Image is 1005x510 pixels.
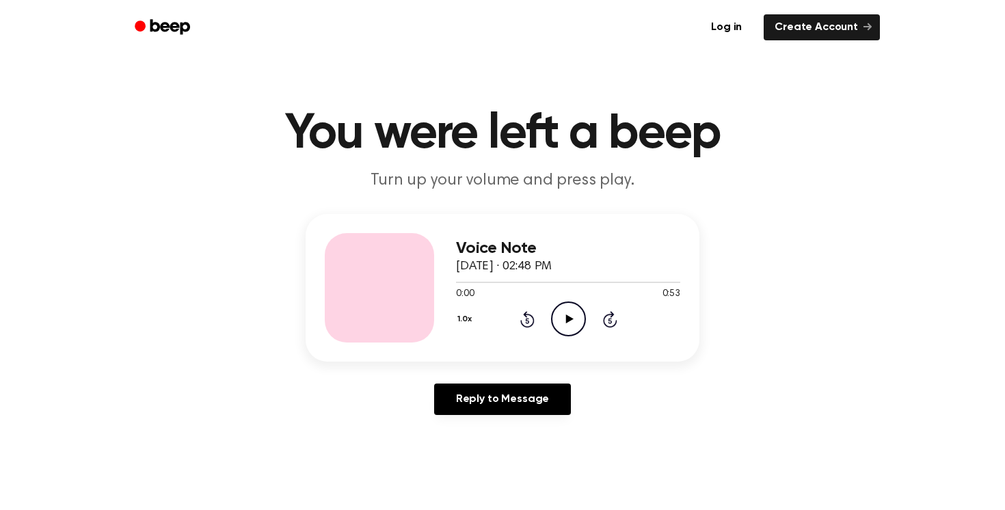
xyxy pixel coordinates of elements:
[125,14,202,41] a: Beep
[662,287,680,301] span: 0:53
[456,260,552,273] span: [DATE] · 02:48 PM
[697,12,755,43] a: Log in
[240,170,765,192] p: Turn up your volume and press play.
[456,239,680,258] h3: Voice Note
[152,109,853,159] h1: You were left a beep
[456,287,474,301] span: 0:00
[456,308,477,331] button: 1.0x
[764,14,880,40] a: Create Account
[434,384,571,415] a: Reply to Message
